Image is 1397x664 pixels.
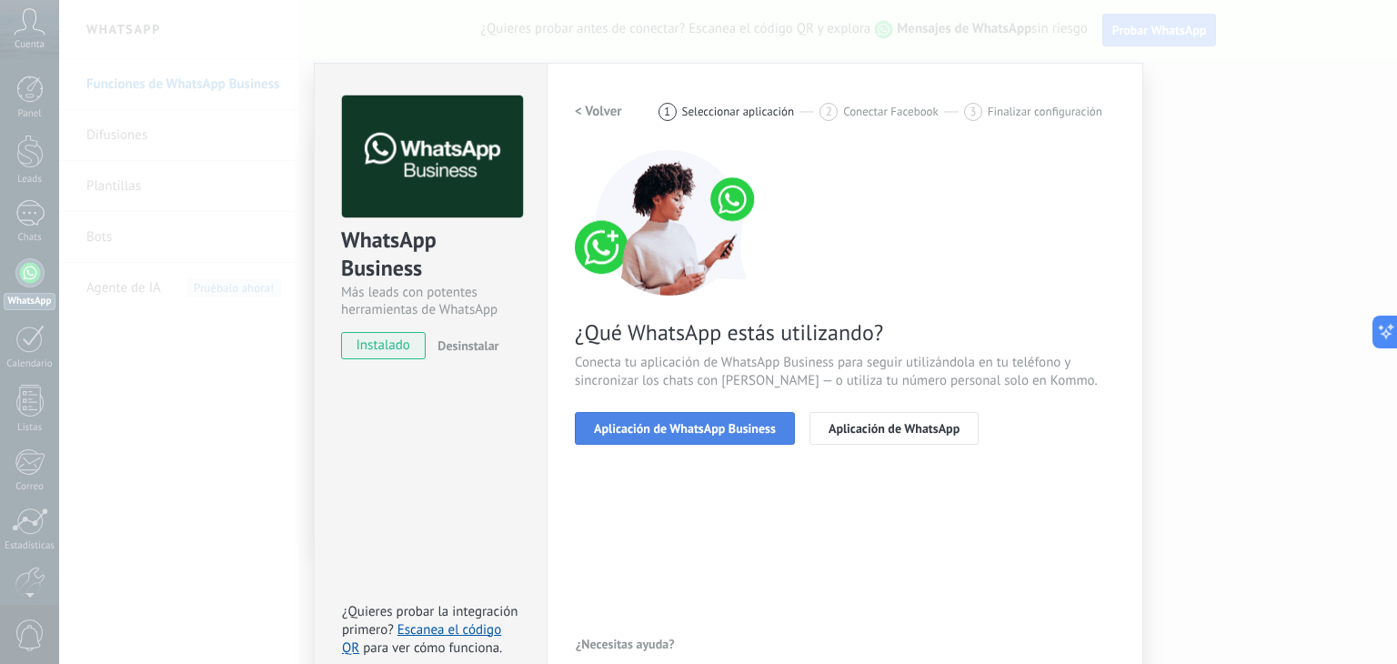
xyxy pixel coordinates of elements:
span: Finalizar configuración [988,105,1102,118]
h2: < Volver [575,103,622,120]
img: logo_main.png [342,96,523,218]
span: ¿Necesitas ayuda? [576,638,675,650]
span: Conectar Facebook [843,105,939,118]
span: instalado [342,332,425,359]
span: Seleccionar aplicación [682,105,795,118]
button: Aplicación de WhatsApp [809,412,979,445]
span: ¿Qué WhatsApp estás utilizando? [575,318,1115,347]
button: ¿Necesitas ayuda? [575,630,676,658]
button: < Volver [575,96,622,128]
span: Aplicación de WhatsApp Business [594,422,776,435]
span: ¿Quieres probar la integración primero? [342,603,518,639]
span: para ver cómo funciona. [363,639,502,657]
div: WhatsApp Business [341,226,520,284]
span: 3 [970,104,976,119]
span: Aplicación de WhatsApp [829,422,960,435]
span: 2 [826,104,832,119]
a: Escanea el código QR [342,621,501,657]
span: Conecta tu aplicación de WhatsApp Business para seguir utilizándola en tu teléfono y sincronizar ... [575,354,1115,390]
span: 1 [664,104,670,119]
span: Desinstalar [437,337,498,354]
button: Desinstalar [430,332,498,359]
img: connect number [575,150,766,296]
div: Más leads con potentes herramientas de WhatsApp [341,284,520,318]
button: Aplicación de WhatsApp Business [575,412,795,445]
